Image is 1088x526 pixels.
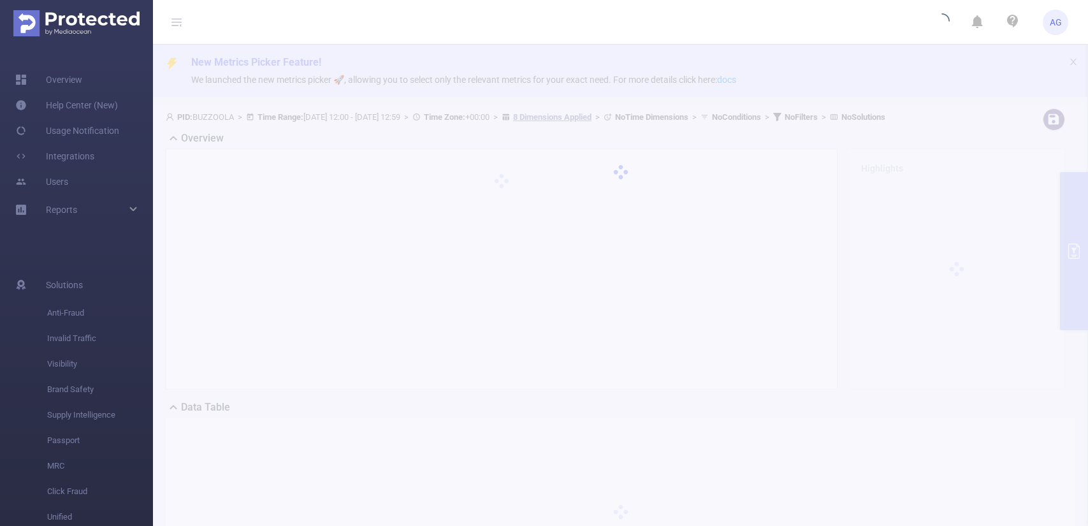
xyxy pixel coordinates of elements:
a: Overview [15,67,82,92]
span: Solutions [46,272,83,298]
span: Click Fraud [47,479,153,504]
a: Help Center (New) [15,92,118,118]
span: Passport [47,428,153,453]
span: AG [1050,10,1062,35]
span: Brand Safety [47,377,153,402]
a: Reports [46,197,77,223]
span: Visibility [47,351,153,377]
span: MRC [47,453,153,479]
a: Integrations [15,143,94,169]
a: Usage Notification [15,118,119,143]
span: Reports [46,205,77,215]
span: Invalid Traffic [47,326,153,351]
i: icon: loading [934,13,950,31]
span: Anti-Fraud [47,300,153,326]
img: Protected Media [13,10,140,36]
a: Users [15,169,68,194]
span: Supply Intelligence [47,402,153,428]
